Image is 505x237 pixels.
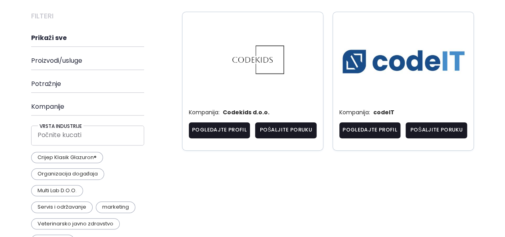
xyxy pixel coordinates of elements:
a: Pogledajte profil [339,122,401,138]
p: Multi Lab D.O.O. [31,185,83,196]
button: Pošaljite poruku [406,122,467,138]
p: Servis i održavanje [31,201,93,213]
h5: Vrsta industrije [38,123,83,129]
p: Kompanija: [189,108,220,117]
h4: Potražnje [31,80,173,88]
button: Pošaljite poruku [255,122,317,138]
h4: Proizvodi/usluge [31,57,173,64]
a: Pogledajte profil [189,122,250,138]
p: Veterinarsko javno zdravstvo [31,218,120,229]
h3: Filteri [31,12,173,20]
p: Crijep Klasik Glazuron® [31,152,103,163]
span: codeIT [370,108,394,122]
span: Codekids d.o.o. [220,108,269,122]
h4: Prikaži sve [31,34,173,42]
p: marketing [96,201,135,213]
h4: Kompanije [31,103,173,110]
p: Kompanija: [339,108,370,117]
p: Organizacija događaja [31,168,104,179]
